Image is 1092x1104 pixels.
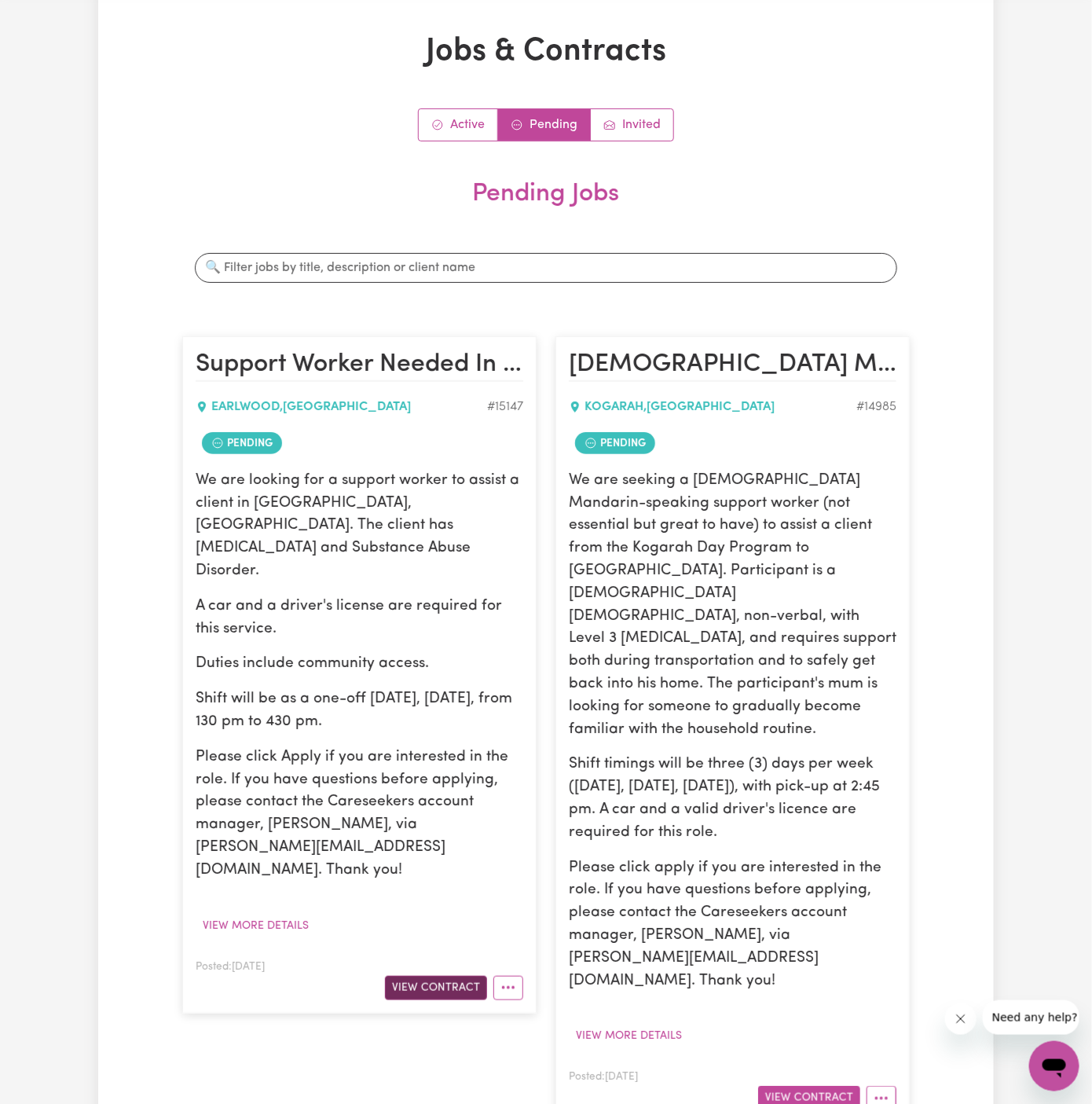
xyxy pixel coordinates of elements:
p: Duties include community access. [196,653,523,676]
span: Job contract pending review by care worker [202,432,282,454]
iframe: Button to launch messaging window [1029,1041,1079,1091]
a: Contracts pending review [498,109,591,141]
div: Job ID #14985 [856,398,896,416]
h2: Female Mandarin-speaking Support Worker Needed in Kogarah, NSW [569,350,896,381]
p: Please click apply if you are interested in the role. If you have questions before applying, plea... [569,857,896,993]
div: KOGARAH , [GEOGRAPHIC_DATA] [569,398,856,416]
span: Job contract pending review by care worker [575,432,655,454]
div: EARLWOOD , [GEOGRAPHIC_DATA] [196,398,487,416]
p: A car and a driver's license are required for this service. [196,596,523,641]
button: View more details [569,1024,689,1048]
span: Posted: [DATE] [196,962,265,972]
button: View more details [196,914,316,938]
span: Posted: [DATE] [569,1072,638,1082]
h1: Jobs & Contracts [182,33,910,71]
h2: Pending Jobs [182,179,910,234]
iframe: Close message [945,1003,977,1035]
div: Job ID #15147 [487,398,523,416]
p: We are looking for a support worker to assist a client in [GEOGRAPHIC_DATA], [GEOGRAPHIC_DATA]. T... [196,470,523,583]
h2: Support Worker Needed In Earlwood, NSW [196,350,523,381]
p: We are seeking a [DEMOGRAPHIC_DATA] Mandarin-speaking support worker (not essential but great to ... [569,470,896,742]
p: Please click Apply if you are interested in the role. If you have questions before applying, plea... [196,746,523,882]
iframe: Message from company [983,1000,1079,1035]
button: View Contract [385,976,487,1000]
a: Job invitations [591,109,673,141]
a: Active jobs [419,109,498,141]
p: Shift will be as a one-off [DATE], [DATE], from 130 pm to 430 pm. [196,688,523,734]
button: More options [493,976,523,1000]
input: 🔍 Filter jobs by title, description or client name [195,253,897,283]
p: Shift timings will be three (3) days per week ([DATE], [DATE], [DATE]), with pick-up at 2:45 pm. ... [569,754,896,844]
